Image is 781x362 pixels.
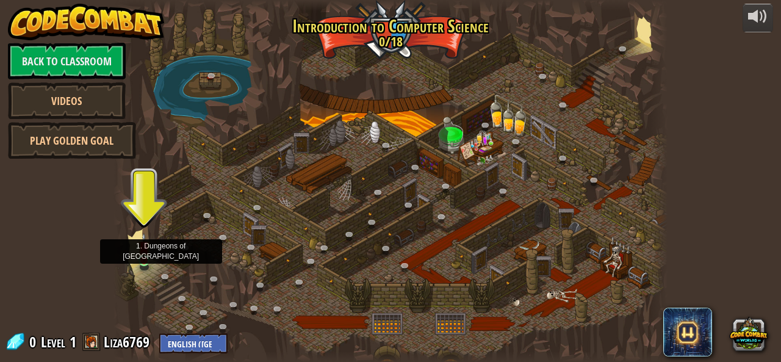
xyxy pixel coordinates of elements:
[743,4,773,32] button: Adjust volume
[8,43,126,79] a: Back to Classroom
[70,332,76,352] span: 1
[138,233,151,261] img: level-banner-unstarted.png
[41,332,65,352] span: Level
[8,122,136,159] a: Play Golden Goal
[104,332,153,352] a: Liza6769
[8,4,164,40] img: CodeCombat - Learn how to code by playing a game
[8,82,126,119] a: Videos
[29,332,40,352] span: 0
